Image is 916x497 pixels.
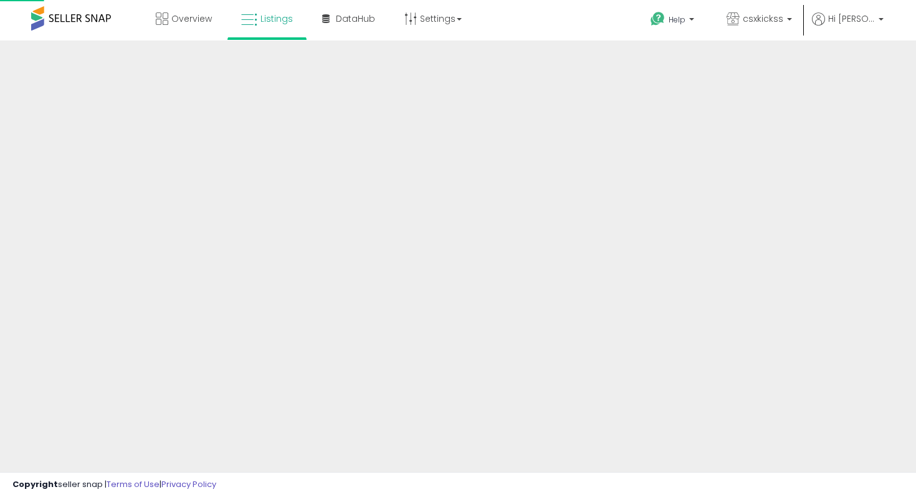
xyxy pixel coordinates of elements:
span: Hi [PERSON_NAME] [828,12,875,25]
a: Privacy Policy [161,478,216,490]
a: Hi [PERSON_NAME] [812,12,884,40]
span: Overview [171,12,212,25]
div: seller snap | | [12,479,216,491]
i: Get Help [650,11,666,27]
span: csxkickss [743,12,783,25]
span: Help [669,14,685,25]
strong: Copyright [12,478,58,490]
a: Help [641,2,707,40]
a: Terms of Use [107,478,160,490]
span: Listings [260,12,293,25]
span: DataHub [336,12,375,25]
